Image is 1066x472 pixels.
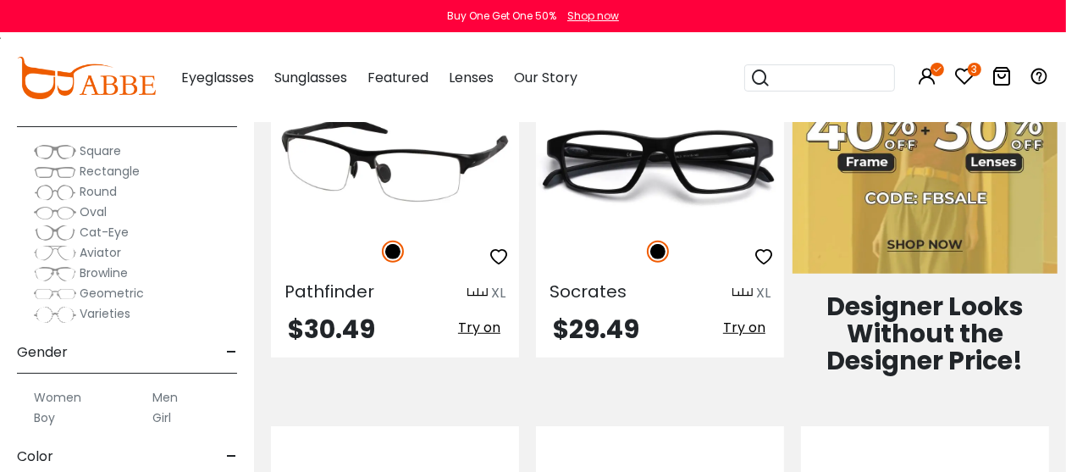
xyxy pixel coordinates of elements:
[288,311,375,347] span: $30.49
[34,184,76,201] img: Round.png
[453,317,505,339] button: Try on
[271,98,519,222] img: Black Pathfinder - Metal ,Adjust Nose Pads
[559,8,619,23] a: Shop now
[34,225,76,242] img: Cat-Eye.png
[718,317,771,339] button: Try on
[467,287,488,300] img: size ruler
[80,142,121,159] span: Square
[732,287,753,300] img: size ruler
[756,283,771,303] div: XL
[17,57,156,99] img: abbeglasses.com
[34,306,76,324] img: Varieties.png
[553,311,639,347] span: $29.49
[80,305,130,322] span: Varieties
[793,37,1058,275] img: Fashion Blowout Sale
[284,280,374,303] span: Pathfinder
[34,143,76,160] img: Square.png
[34,286,76,303] img: Geometric.png
[17,332,68,373] span: Gender
[80,163,140,180] span: Rectangle
[152,408,171,428] label: Girl
[152,387,178,408] label: Men
[80,203,107,220] span: Oval
[80,224,129,241] span: Cat-Eye
[80,264,128,281] span: Browline
[80,183,117,200] span: Round
[226,332,237,373] span: -
[826,288,1024,379] span: Designer Looks Without the Designer Price!
[80,244,121,261] span: Aviator
[458,318,500,337] span: Try on
[514,68,577,87] span: Our Story
[723,318,765,337] span: Try on
[34,245,76,262] img: Aviator.png
[80,285,144,302] span: Geometric
[34,408,55,428] label: Boy
[367,68,428,87] span: Featured
[382,241,404,263] img: Black
[567,8,619,24] div: Shop now
[449,68,494,87] span: Lenses
[954,69,975,89] a: 3
[447,8,556,24] div: Buy One Get One 50%
[181,68,254,87] span: Eyeglasses
[274,68,347,87] span: Sunglasses
[968,63,981,76] i: 3
[34,387,81,408] label: Women
[34,204,76,221] img: Oval.png
[34,164,76,180] img: Rectangle.png
[536,98,784,222] img: Black Socrates - TR ,Universal Bridge Fit
[34,265,76,282] img: Browline.png
[550,280,627,303] span: Socrates
[647,241,669,263] img: Black
[491,283,505,303] div: XL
